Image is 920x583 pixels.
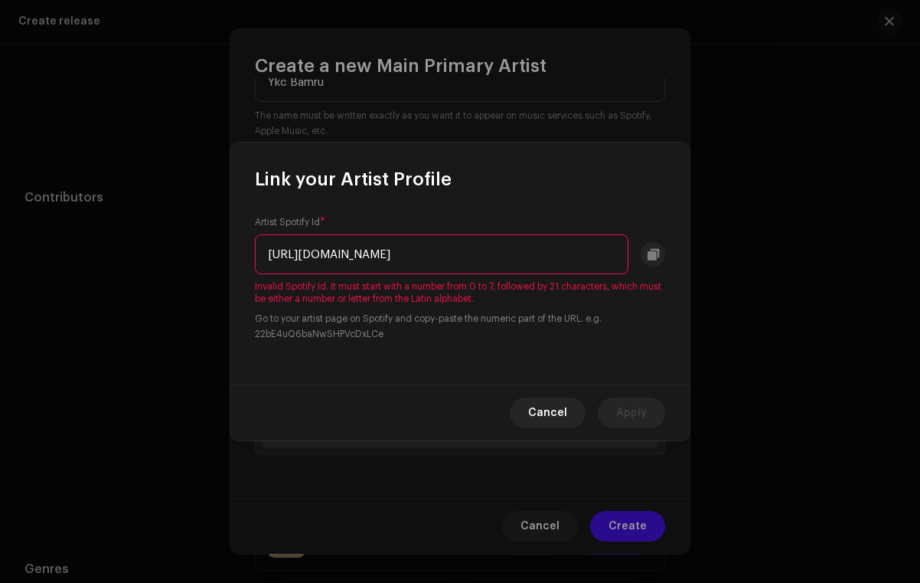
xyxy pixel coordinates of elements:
[255,167,452,192] span: Link your Artist Profile
[598,398,665,428] button: Apply
[255,216,325,228] label: Artist Spotify Id
[510,398,586,428] button: Cancel
[528,398,567,428] span: Cancel
[255,234,628,274] input: e.g. 22bE4uQ6baNwSHPVcDxLCe
[616,398,647,428] span: Apply
[255,280,665,305] span: Invalid Spotify Id. It must start with a number from 0 to 7, followed by 21 characters, which mus...
[255,311,665,342] small: Go to your artist page on Spotify and copy-paste the numeric part of the URL. e.g. 22bE4uQ6baNwSH...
